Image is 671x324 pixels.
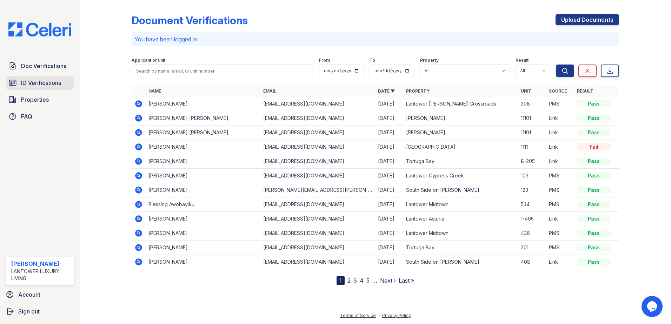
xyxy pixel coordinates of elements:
td: 123 [518,183,546,197]
a: Properties [6,93,74,107]
div: Pass [577,129,611,136]
td: [PERSON_NAME] [146,226,260,241]
td: 534 [518,197,546,212]
td: [DATE] [375,197,403,212]
td: [PERSON_NAME] [146,97,260,111]
a: Name [148,88,161,94]
td: [PERSON_NAME] [PERSON_NAME] [146,126,260,140]
td: [DATE] [375,255,403,269]
td: [EMAIL_ADDRESS][DOMAIN_NAME] [260,255,375,269]
div: Pass [577,172,611,179]
td: Blessing Awobayiku [146,197,260,212]
div: Lantower Luxury Living [11,268,71,282]
td: 11101 [518,111,546,126]
span: Account [18,290,40,299]
td: 103 [518,169,546,183]
td: 408 [518,255,546,269]
td: [PERSON_NAME] [146,212,260,226]
div: Pass [577,258,611,265]
td: [DATE] [375,241,403,255]
td: PMS [546,226,574,241]
td: [DATE] [375,212,403,226]
a: Date ▼ [378,88,395,94]
a: Unit [521,88,531,94]
td: Lantower Midtown [403,226,518,241]
div: Pass [577,187,611,194]
a: Terms of Service [340,313,376,318]
td: Tortuga Bay [403,241,518,255]
td: [EMAIL_ADDRESS][DOMAIN_NAME] [260,126,375,140]
span: FAQ [21,112,32,121]
a: Sign out [3,304,77,318]
td: [EMAIL_ADDRESS][DOMAIN_NAME] [260,226,375,241]
td: Lantower [PERSON_NAME] Crossroads [403,97,518,111]
td: [EMAIL_ADDRESS][DOMAIN_NAME] [260,97,375,111]
td: [DATE] [375,226,403,241]
td: [PERSON_NAME] [146,154,260,169]
td: 308 [518,97,546,111]
span: … [372,276,377,285]
td: [PERSON_NAME] [146,255,260,269]
div: Pass [577,230,611,237]
td: Lantower Midtown [403,197,518,212]
td: [PERSON_NAME] [146,140,260,154]
td: [DATE] [375,154,403,169]
span: Sign out [18,307,40,316]
td: [EMAIL_ADDRESS][DOMAIN_NAME] [260,140,375,154]
label: Result [516,58,529,63]
td: [DATE] [375,183,403,197]
td: [PERSON_NAME] [403,111,518,126]
td: Link [546,111,574,126]
a: Property [406,88,430,94]
td: [PERSON_NAME] [146,183,260,197]
td: [EMAIL_ADDRESS][DOMAIN_NAME] [260,241,375,255]
div: Document Verifications [132,14,248,27]
a: 4 [360,277,364,284]
p: You have been logged in [134,35,616,43]
td: 201 [518,241,546,255]
td: [PERSON_NAME] [146,169,260,183]
a: Next › [380,277,396,284]
img: CE_Logo_Blue-a8612792a0a2168367f1c8372b55b34899dd931a85d93a1a3d3e32e68fde9ad4.png [3,22,77,36]
td: 436 [518,226,546,241]
label: To [370,58,375,63]
td: PMS [546,183,574,197]
a: Account [3,288,77,302]
span: Properties [21,95,49,104]
div: Pass [577,201,611,208]
a: Result [577,88,593,94]
a: Doc Verifications [6,59,74,73]
td: [PERSON_NAME] [403,126,518,140]
div: Fail [577,143,611,150]
td: [PERSON_NAME][EMAIL_ADDRESS][PERSON_NAME][DOMAIN_NAME] [260,183,375,197]
a: Source [549,88,567,94]
td: Lantower Asturia [403,212,518,226]
div: Pass [577,158,611,165]
td: [DATE] [375,126,403,140]
label: Applicant or unit [132,58,165,63]
td: 8-205 [518,154,546,169]
td: [PERSON_NAME] [PERSON_NAME] [146,111,260,126]
a: FAQ [6,109,74,123]
td: Link [546,154,574,169]
td: Link [546,126,574,140]
div: Pass [577,100,611,107]
a: Last » [399,277,414,284]
div: [PERSON_NAME] [11,259,71,268]
td: [EMAIL_ADDRESS][DOMAIN_NAME] [260,111,375,126]
label: Property [420,58,439,63]
a: 5 [366,277,370,284]
td: Link [546,140,574,154]
td: PMS [546,241,574,255]
a: Upload Documents [556,14,619,25]
a: 2 [347,277,351,284]
td: [DATE] [375,140,403,154]
td: [EMAIL_ADDRESS][DOMAIN_NAME] [260,212,375,226]
span: Doc Verifications [21,62,66,70]
td: Link [546,212,574,226]
div: | [378,313,380,318]
td: PMS [546,169,574,183]
td: [EMAIL_ADDRESS][DOMAIN_NAME] [260,197,375,212]
input: Search by name, email, or unit number [132,65,313,77]
iframe: chat widget [642,296,664,317]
